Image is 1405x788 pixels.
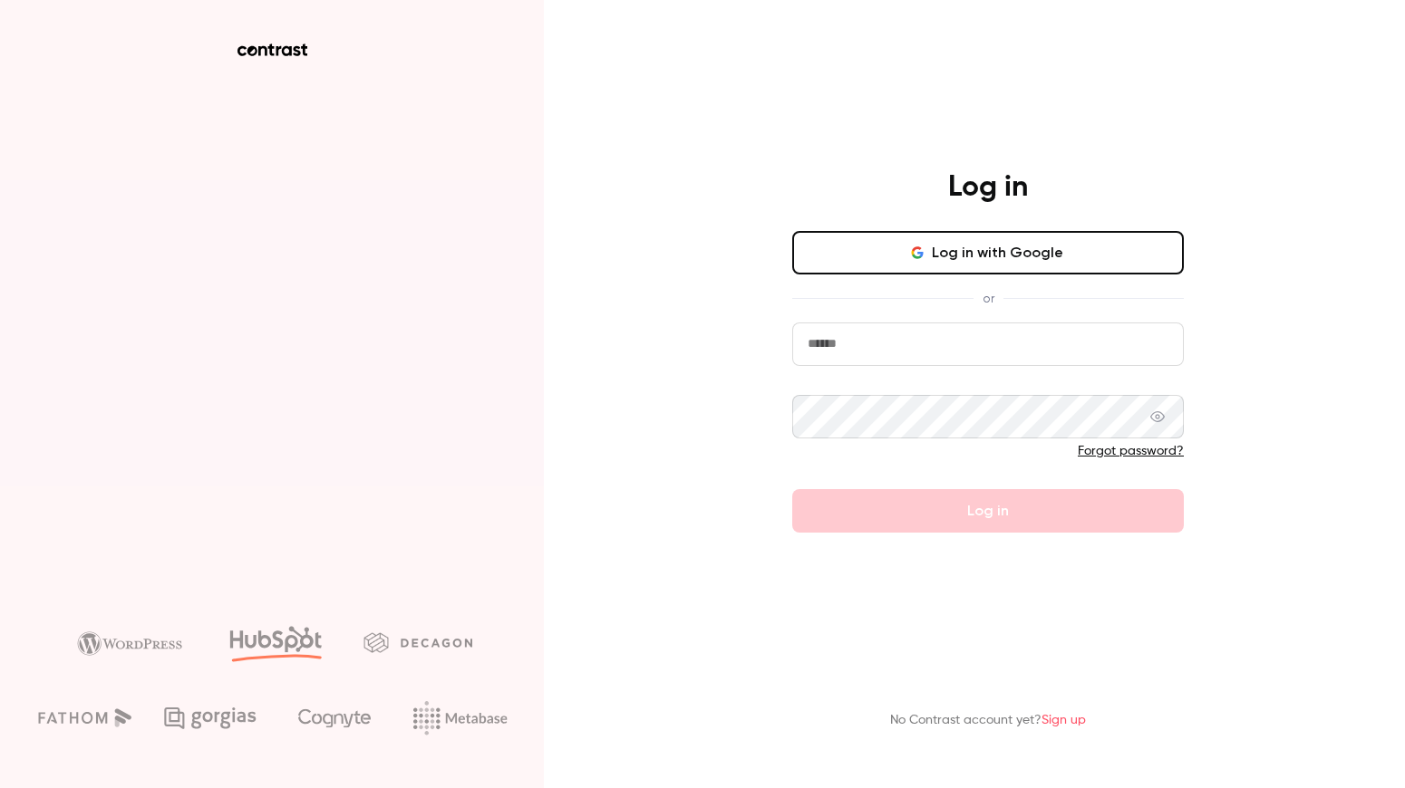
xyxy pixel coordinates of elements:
[890,711,1086,730] p: No Contrast account yet?
[792,231,1184,274] button: Log in with Google
[948,169,1028,206] h4: Log in
[1078,445,1184,457] a: Forgot password?
[1042,714,1086,726] a: Sign up
[974,289,1003,308] span: or
[363,632,472,652] img: decagon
